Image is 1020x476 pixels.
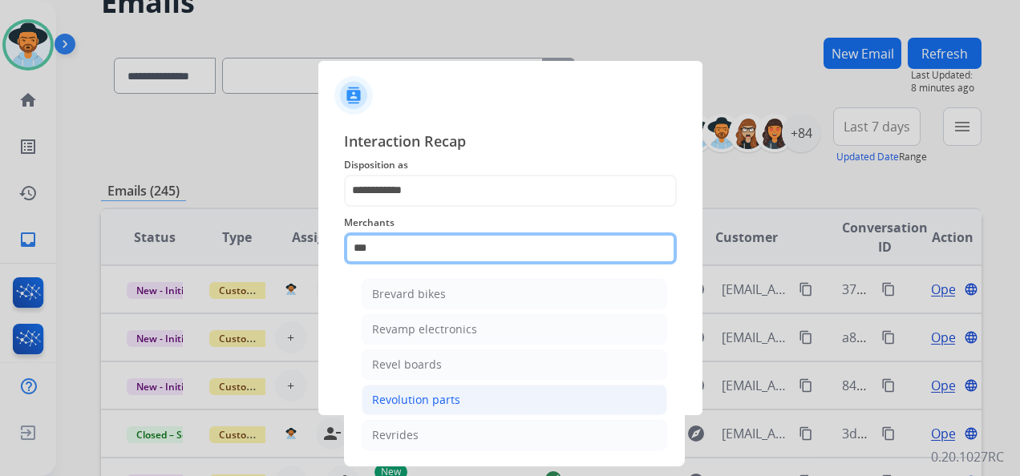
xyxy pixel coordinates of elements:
[372,357,442,373] div: Revel boards
[344,155,677,175] span: Disposition as
[372,321,477,337] div: Revamp electronics
[372,427,419,443] div: Revrides
[334,76,373,115] img: contactIcon
[372,286,446,302] div: Brevard bikes
[931,447,1004,466] p: 0.20.1027RC
[344,213,677,232] span: Merchants
[372,392,460,408] div: Revolution parts
[344,130,677,155] span: Interaction Recap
